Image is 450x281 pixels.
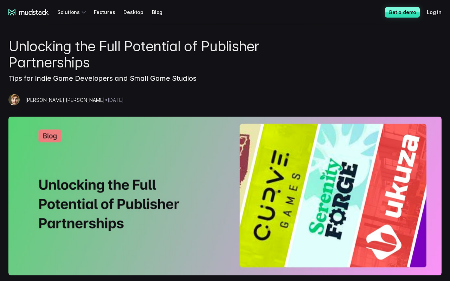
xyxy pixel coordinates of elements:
a: Features [94,6,123,19]
img: Mazze Whiteley [8,94,20,105]
a: Blog [152,6,171,19]
h1: Unlocking the Full Potential of Publisher Partnerships [8,38,262,71]
h3: Tips for Indie Game Developers and Small Game Studios [8,71,262,83]
span: • [DATE] [105,97,124,103]
a: Log in [427,6,450,19]
a: mudstack logo [8,9,49,15]
a: Get a demo [385,7,420,18]
a: Desktop [123,6,152,19]
div: Solutions [57,6,88,19]
span: [PERSON_NAME] [PERSON_NAME] [25,97,105,103]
